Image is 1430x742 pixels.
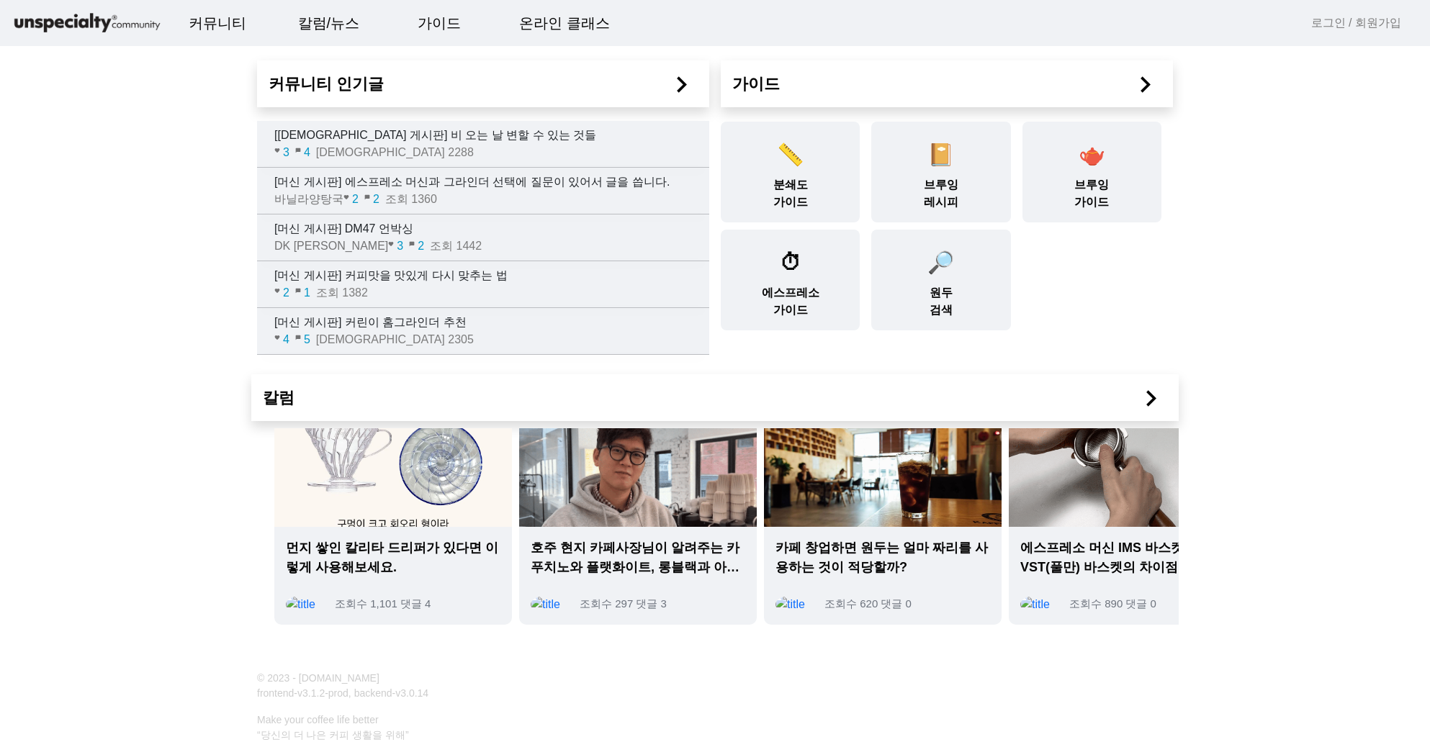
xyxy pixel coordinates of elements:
div: 원두 검색 [871,230,1010,330]
span: 2 [418,240,430,252]
a: 로그인 / 회원가입 [1311,14,1401,32]
span: 1 [304,286,316,299]
span: 🫖 [1079,142,1105,166]
p: [머신 게시판] DM47 언박싱 [274,220,709,237]
span: 호주 현지 카페사장님이 알려주는 카푸치노와 플랫화이트, 롱블랙과 아메리카노의 차이 [531,538,745,577]
a: 칼럼 [263,386,1167,410]
span: 조회수 890 댓글 0 [1069,597,1156,610]
span: 5 [304,333,316,345]
span: 조회수 1,101 댓글 4 [335,597,431,610]
img: title [286,596,315,613]
mat-icon: chat_bubble [295,335,304,343]
span: 먼지 쌓인 칼리타 드리퍼가 있다면 이렇게 사용해보세요. [286,538,500,577]
a: 먼지 쌓인 칼리타 드리퍼가 있다면 이렇게 사용해보세요.title조회수 1,101 댓글 4 [274,467,512,625]
span: 조회 1442 [430,240,487,252]
a: ⏱에스프레소가이드 [715,230,865,330]
a: 카페 창업하면 원두는 얼마 짜리를 사용하는 것이 적당할까?title조회수 620 댓글 0 [764,467,1002,625]
span: 2 [283,286,295,299]
span: 에스프레소 머신 IMS 바스켓과 VST(풀만) 바스켓의 차이점 [1020,538,1235,577]
a: 에스프레소 머신 IMS 바스켓과 VST(풀만) 바스켓의 차이점title조회수 890 댓글 0 [1009,467,1246,625]
span: 3 [397,240,409,252]
p: [머신 게시판] 커피맛을 맛있게 다시 맞추는 법 [274,267,709,284]
a: 커뮤니티 [177,4,258,42]
img: title [775,596,805,613]
mat-icon: favorite [388,241,397,250]
a: 가이드 [406,4,472,42]
span: 바닐라양탕국 [274,193,343,205]
mat-icon: favorite [274,335,283,343]
a: [머신 게시판] DM47 언박싱DK [PERSON_NAME]32조회 1442 [257,214,709,261]
a: [[DEMOGRAPHIC_DATA] 게시판] 비 오는 날 변할 수 있는 것들34[DEMOGRAPHIC_DATA] 2288 [257,121,709,167]
a: 커뮤니티 인기글 [269,72,698,96]
span: 조회 1382 [316,286,374,299]
span: [DEMOGRAPHIC_DATA] 2288 [316,146,480,158]
span: [DEMOGRAPHIC_DATA] 2305 [316,333,480,345]
span: 2 [373,193,385,205]
p: [머신 게시판] 에스프레소 머신과 그라인더 선택에 질문이 있어서 글을 씁니다. [274,173,709,191]
img: logo [12,11,163,36]
img: title [531,596,560,613]
a: 칼럼/뉴스 [287,4,372,42]
mat-icon: chat_bubble [409,241,418,250]
a: [머신 게시판] 커피맛을 맛있게 다시 맞추는 법21조회 1382 [257,261,709,307]
span: DK [PERSON_NAME] [274,240,388,252]
mat-icon: favorite [274,148,283,156]
div: 브루잉 레시피 [871,122,1010,222]
p: © 2023 - [DOMAIN_NAME] frontend-v3.1.2-prod, backend-v3.0.14 [248,671,706,701]
p: [머신 게시판] 커린이 홈그라인더 추천 [274,314,709,331]
a: [머신 게시판] 커린이 홈그라인더 추천45[DEMOGRAPHIC_DATA] 2305 [257,308,709,354]
img: title image [274,428,512,527]
span: ⏱ [780,250,801,274]
img: title image [519,428,757,527]
a: 온라인 클래스 [508,4,621,42]
p: [[DEMOGRAPHIC_DATA] 게시판] 비 오는 날 변할 수 있는 것들 [274,127,709,144]
span: 카페 창업하면 원두는 얼마 짜리를 사용하는 것이 적당할까? [775,538,990,577]
span: 조회수 620 댓글 0 [824,597,912,610]
mat-icon: chat_bubble [295,148,304,156]
a: 🫖브루잉가이드 [1017,122,1167,222]
span: 4 [283,333,295,345]
img: title image [764,428,1002,527]
a: [머신 게시판] 에스프레소 머신과 그라인더 선택에 질문이 있어서 글을 씁니다.바닐라양탕국22조회 1360 [257,168,709,214]
div: 브루잉 가이드 [1022,122,1161,222]
span: 🔎 [927,250,954,274]
a: 📔브루잉레시피 [865,122,1016,222]
mat-icon: favorite [274,288,283,297]
div: 에스프레소 가이드 [721,230,860,330]
mat-icon: chevron_right [665,68,698,101]
div: 분쇄도 가이드 [721,122,860,222]
a: 📏분쇄도가이드 [715,122,865,222]
mat-icon: favorite [343,194,352,203]
span: 2 [352,193,364,205]
span: 3 [283,146,295,158]
img: title [1020,596,1050,613]
a: 호주 현지 카페사장님이 알려주는 카푸치노와 플랫화이트, 롱블랙과 아메리카노의 차이title조회수 297 댓글 3 [519,467,757,625]
span: 📏 [777,142,804,166]
mat-icon: chevron_right [1135,382,1167,415]
a: 🔎원두검색 [865,230,1016,330]
span: 4 [304,146,316,158]
a: 가이드 [732,72,1161,96]
mat-icon: chevron_right [1129,68,1161,101]
span: 📔 [927,142,954,166]
span: 조회 1360 [385,193,443,205]
img: title image [1009,428,1246,527]
mat-icon: chat_bubble [364,194,373,203]
mat-icon: chat_bubble [295,288,304,297]
span: 조회수 297 댓글 3 [580,597,667,610]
